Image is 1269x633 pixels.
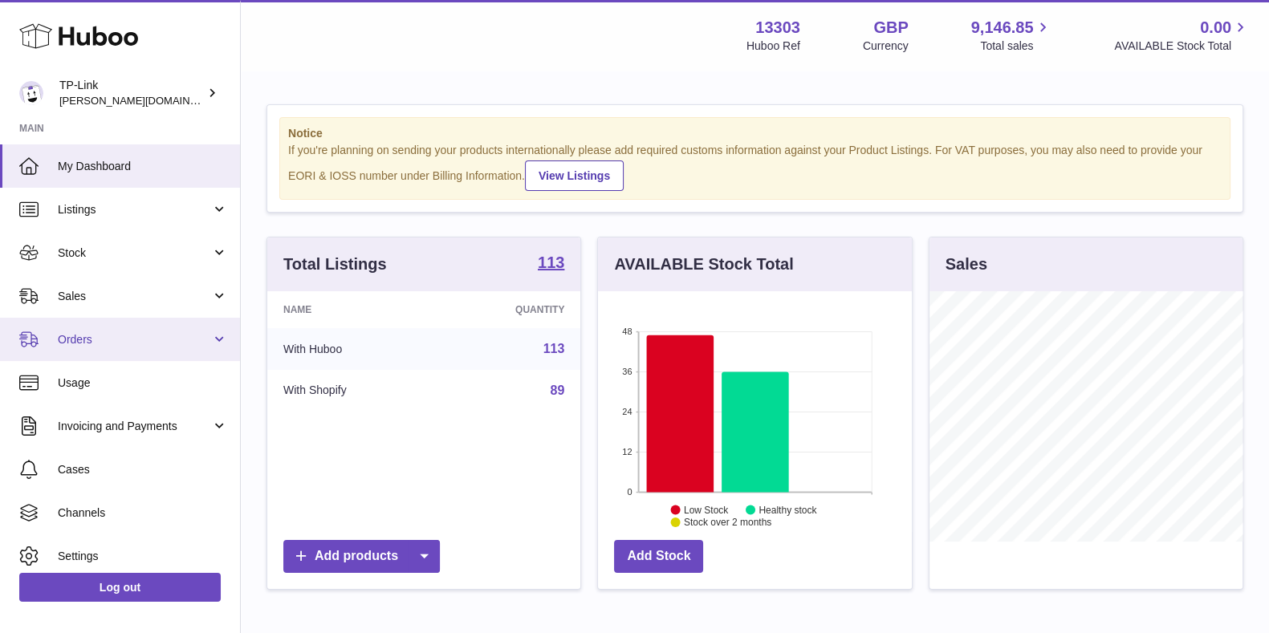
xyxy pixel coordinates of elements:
[628,487,632,497] text: 0
[614,254,793,275] h3: AVAILABLE Stock Total
[971,17,1052,54] a: 9,146.85 Total sales
[1114,39,1250,54] span: AVAILABLE Stock Total
[288,143,1222,191] div: If you're planning on sending your products internationally please add required customs informati...
[543,342,565,355] a: 113
[58,462,228,477] span: Cases
[623,407,632,416] text: 24
[759,504,818,515] text: Healthy stock
[58,159,228,174] span: My Dashboard
[19,573,221,602] a: Log out
[946,254,987,275] h3: Sales
[59,78,204,108] div: TP-Link
[1114,17,1250,54] a: 0.00 AVAILABLE Stock Total
[58,505,228,521] span: Channels
[58,549,228,564] span: Settings
[525,160,624,191] a: View Listings
[538,254,564,274] a: 113
[971,17,1034,39] span: 9,146.85
[623,367,632,376] text: 36
[746,39,800,54] div: Huboo Ref
[755,17,800,39] strong: 13303
[980,39,1051,54] span: Total sales
[614,540,703,573] a: Add Stock
[684,504,729,515] text: Low Stock
[538,254,564,270] strong: 113
[267,291,436,328] th: Name
[551,383,565,397] a: 89
[873,17,908,39] strong: GBP
[19,81,43,105] img: susie.li@tp-link.com
[283,540,440,573] a: Add products
[267,370,436,412] td: With Shopify
[623,327,632,336] text: 48
[288,126,1222,141] strong: Notice
[59,94,405,107] span: [PERSON_NAME][DOMAIN_NAME][EMAIL_ADDRESS][DOMAIN_NAME]
[58,289,211,304] span: Sales
[684,517,771,528] text: Stock over 2 months
[267,328,436,370] td: With Huboo
[283,254,387,275] h3: Total Listings
[1200,17,1231,39] span: 0.00
[863,39,909,54] div: Currency
[58,202,211,217] span: Listings
[58,375,228,391] span: Usage
[58,332,211,347] span: Orders
[623,447,632,456] text: 12
[436,291,580,328] th: Quantity
[58,245,211,261] span: Stock
[58,419,211,434] span: Invoicing and Payments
